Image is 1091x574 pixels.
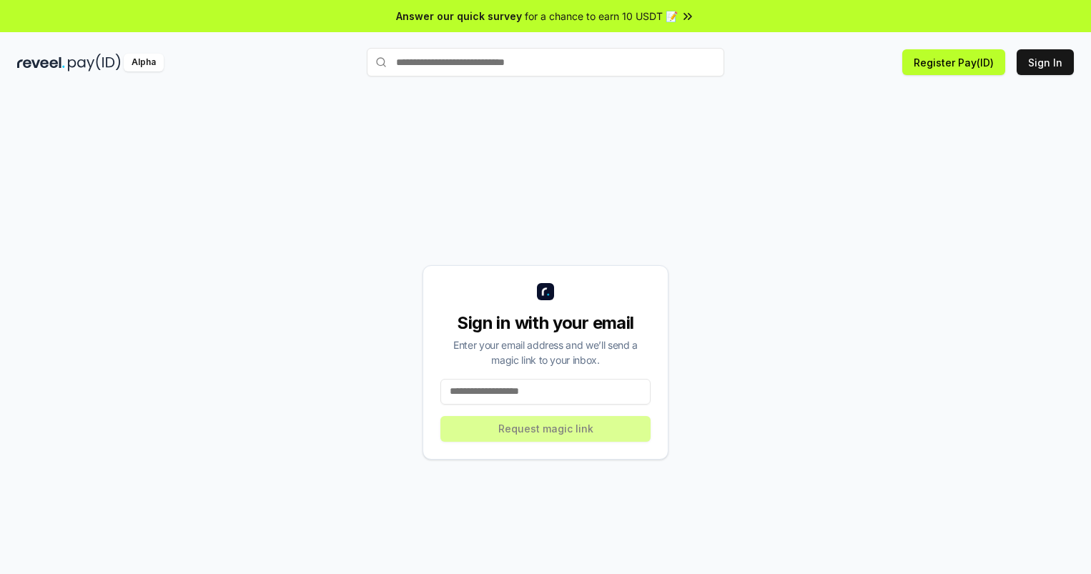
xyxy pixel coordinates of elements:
button: Sign In [1017,49,1074,75]
img: reveel_dark [17,54,65,71]
img: logo_small [537,283,554,300]
span: Answer our quick survey [396,9,522,24]
button: Register Pay(ID) [902,49,1005,75]
div: Alpha [124,54,164,71]
div: Enter your email address and we’ll send a magic link to your inbox. [440,337,651,367]
div: Sign in with your email [440,312,651,335]
span: for a chance to earn 10 USDT 📝 [525,9,678,24]
img: pay_id [68,54,121,71]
